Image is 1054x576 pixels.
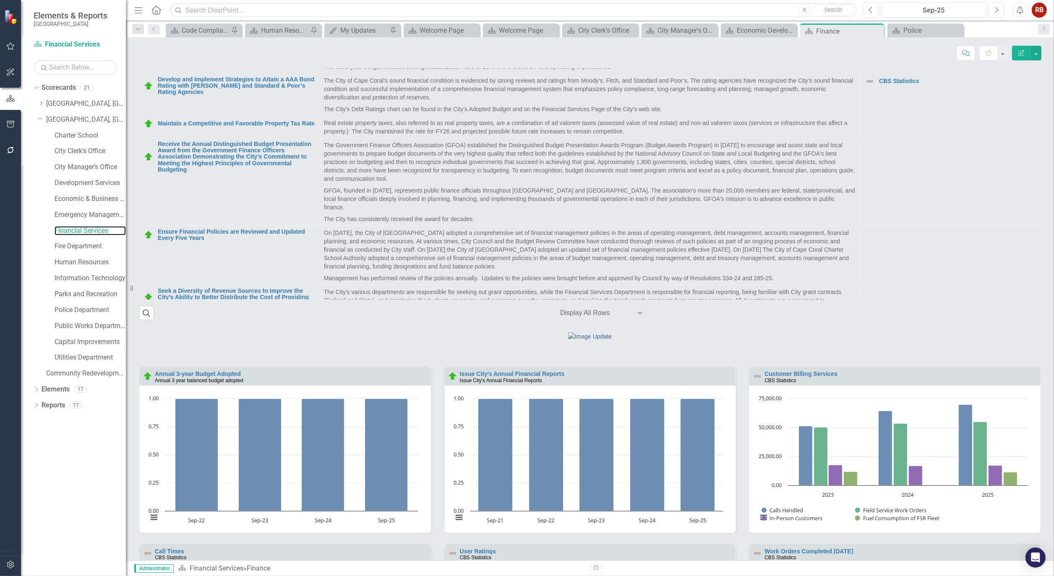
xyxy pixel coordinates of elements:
[814,427,828,485] path: 2023, 50,278. Field Service Work Orders.
[182,25,229,36] div: Code Compliance
[149,507,159,514] text: 0.00
[378,516,395,524] text: Sep-25
[149,479,159,486] text: 0.25
[55,258,126,267] a: Human Resources
[890,25,961,36] a: Police
[982,491,994,498] text: 2025
[749,366,1041,533] div: Double-Click to Edit
[55,289,126,299] a: Parks and Recreation
[881,3,986,18] button: Sep-25
[188,516,205,524] text: Sep-22
[326,25,388,36] a: My Updates
[884,5,984,16] div: Sep-25
[973,422,987,485] path: 2025, 54,971. Field Service Work Orders.
[737,25,795,36] div: Economic Development
[879,411,892,485] path: 2024, 64,449. Calls Handled.
[143,119,154,129] img: On Schedule or Complete
[139,138,320,226] td: Double-Click to Edit Right Click for Context Menu
[861,73,1041,116] td: Double-Click to Edit Right Click for Context Menu
[420,25,477,36] div: Welcome Page
[762,507,804,514] button: Show Calls Handled
[175,399,218,511] path: Sep-22, 1. Annual 3 year balanced budget adopted.
[759,452,782,460] text: 25,000.00
[863,506,926,514] text: Field Service Work Orders
[365,399,408,511] path: Sep-25, 1. Annual 3 year balanced budget adopted.
[251,516,268,524] text: Sep-23
[149,394,159,402] text: 1.00
[319,138,860,226] td: Double-Click to Edit
[143,230,154,240] img: On Schedule or Complete
[239,399,282,511] path: Sep-23, 1. Annual 3 year balanced budget adopted.
[143,394,422,531] svg: Interactive chart
[855,507,928,514] button: Show Field Service Work Orders
[55,162,126,172] a: City Manager's Office
[139,366,431,533] div: Double-Click to Edit
[454,451,464,458] text: 0.50
[158,76,315,96] a: Develop and Implement Strategies to Attain a AAA Bond Rating with [PERSON_NAME] and Standard & Po...
[578,25,636,36] div: City Clerk's Office
[1032,3,1047,18] button: RB
[315,516,332,524] text: Sep-24
[829,465,1002,485] g: In-Person Customers, bar series 3 of 4 with 3 bars.
[324,76,856,103] p: The City of Cape Coral’s sound financial condition is evidenced by strong reviews and ratings fro...
[324,288,856,313] p: The City's various departments are responsible for seeking out grant opportunities, while the Fin...
[302,399,344,511] path: Sep-24, 1. Annual 3 year balanced budget adopted.
[340,25,388,36] div: My Updates
[139,116,320,138] td: Double-Click to Edit Right Click for Context Menu
[752,371,762,381] img: Not Defined
[902,491,914,498] text: 2024
[149,422,159,430] text: 0.75
[639,516,656,524] text: Sep-24
[261,25,308,36] div: Human Resources Analytics Dashboard
[879,78,1036,84] a: CBS Statistics
[42,401,65,410] a: Reports
[143,548,153,558] img: Not Defined
[158,120,315,127] a: Maintain a Competitive and Favorable Property Tax Rate
[148,511,159,523] button: View chart menu, Chart
[4,9,19,24] img: ClearPoint Strategy
[324,229,856,272] p: On [DATE], the City of [GEOGRAPHIC_DATA] adopted a comprehensive set of financial management poli...
[319,226,860,285] td: Double-Click to Edit
[829,465,843,485] path: 2023, 17,468. In-Person Customers.
[989,465,1002,485] path: 2025, 17,269. In-Person Customers.
[630,399,664,511] path: Sep-24, 1. Issue City's Annual Financial Reports.
[247,564,270,572] div: Finance
[1025,547,1046,568] div: Open Intercom Messenger
[80,84,94,91] div: 21
[190,564,243,572] a: Financial Services
[324,103,856,113] p: The City's Debt Ratings chart can be found in the City's Adopted Budget and on the Financial Serv...
[55,337,126,347] a: Capital Improvements
[564,25,636,36] a: City Clerk's Office
[529,399,563,511] path: Sep-22, 1. Issue City's Annual Financial Reports.
[319,285,860,315] td: Double-Click to Edit
[155,555,186,560] small: CBS Statistics
[34,21,107,27] small: [GEOGRAPHIC_DATA]
[454,507,464,514] text: 0.00
[894,423,908,485] path: 2024, 53,486. Field Service Work Orders.
[537,516,554,524] text: Sep-22
[844,472,858,485] path: 2023, 11,735. Fuel Consumption of FSR Fleet.
[155,548,184,555] a: Call Times
[855,515,939,522] button: Show Fuel Consumption of FSR Fleet
[759,394,782,402] text: 75,000.00
[454,479,464,486] text: 0.25
[752,548,762,558] img: Not Defined
[46,369,126,378] a: Community Redevelopment Area
[723,25,795,36] a: Economic Development
[487,516,504,524] text: Sep-21
[406,25,477,36] a: Welcome Page
[822,491,834,498] text: 2023
[753,394,1036,531] div: Chart. Highcharts interactive chart.
[155,370,241,377] a: Annual 3-year Budget Adopted
[1004,472,1017,485] path: 2025, 11,346. Fuel Consumption of FSR Fleet.
[46,99,126,109] a: [GEOGRAPHIC_DATA], [GEOGRAPHIC_DATA] Business Initiatives
[454,394,464,402] text: 1.00
[772,481,782,489] text: 0.00
[485,25,557,36] a: Welcome Page
[170,3,857,18] input: Search ClearPoint...
[764,548,853,555] a: Work Orders Completed [DATE]
[816,26,882,36] div: Finance
[69,402,83,409] div: 17
[55,146,126,156] a: City Clerk's Office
